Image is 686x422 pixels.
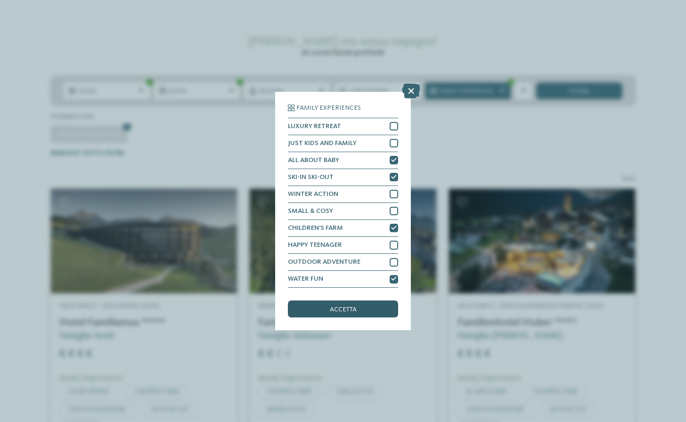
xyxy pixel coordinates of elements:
[288,242,342,248] span: HAPPY TEENAGER
[288,191,338,197] span: WINTER ACTION
[288,123,341,130] span: LUXURY RETREAT
[288,259,360,265] span: OUTDOOR ADVENTURE
[296,105,361,111] span: Family Experiences
[288,208,333,214] span: SMALL & COSY
[288,174,334,180] span: SKI-IN SKI-OUT
[288,225,343,231] span: CHILDREN’S FARM
[288,157,339,163] span: ALL ABOUT BABY
[288,276,323,282] span: WATER FUN
[288,140,357,146] span: JUST KIDS AND FAMILY
[330,306,357,313] span: accetta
